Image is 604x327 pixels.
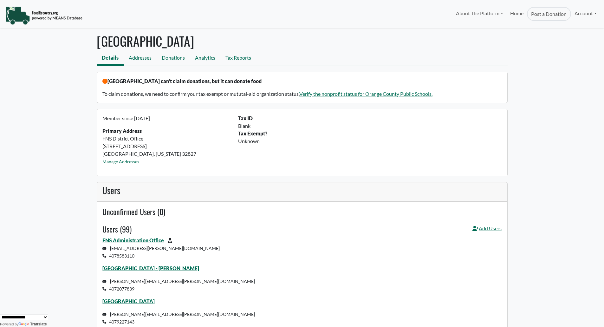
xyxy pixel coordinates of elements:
[527,7,571,21] a: Post a Donation
[97,51,124,66] a: Details
[238,130,267,136] b: Tax Exempt?
[190,51,220,66] a: Analytics
[472,225,502,237] a: Add Users
[234,122,505,130] div: Blank
[102,185,502,196] h3: Users
[220,51,256,66] a: Tax Reports
[234,137,505,145] div: Unknown
[102,225,132,234] h4: Users (99)
[102,207,502,216] h4: Unconfirmed Users (0)
[18,322,47,326] a: Translate
[299,91,432,97] a: Verify the nonprofit status for Orange County Public Schools.
[238,115,253,121] b: Tax ID
[124,51,157,66] a: Addresses
[102,237,164,243] a: FNS Administration Office
[5,6,82,25] img: NavigationLogo_FoodRecovery-91c16205cd0af1ed486a0f1a7774a6544ea792ac00100771e7dd3ec7c0e58e41.png
[102,298,155,304] a: [GEOGRAPHIC_DATA]
[102,245,220,258] small: [EMAIL_ADDRESS][PERSON_NAME][DOMAIN_NAME] 4078583110
[452,7,506,20] a: About The Platform
[99,114,234,170] div: FNS District Office [STREET_ADDRESS] [GEOGRAPHIC_DATA], [US_STATE] 32827
[102,159,139,164] a: Manage Addresses
[18,322,30,327] img: Google Translate
[102,311,255,324] small: [PERSON_NAME][EMAIL_ADDRESS][PERSON_NAME][DOMAIN_NAME] 4079227143
[157,51,190,66] a: Donations
[102,77,502,85] p: [GEOGRAPHIC_DATA] can't claim donations, but it can donate food
[571,7,600,20] a: Account
[102,265,199,271] a: [GEOGRAPHIC_DATA] - [PERSON_NAME]
[102,90,502,98] p: To claim donations, we need to confirm your tax exempt or mututal-aid organization status.
[97,33,508,49] h1: [GEOGRAPHIC_DATA]
[102,114,231,122] p: Member since [DATE]
[102,278,255,291] small: [PERSON_NAME][EMAIL_ADDRESS][PERSON_NAME][DOMAIN_NAME] 4072077839
[507,7,527,21] a: Home
[102,128,142,134] strong: Primary Address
